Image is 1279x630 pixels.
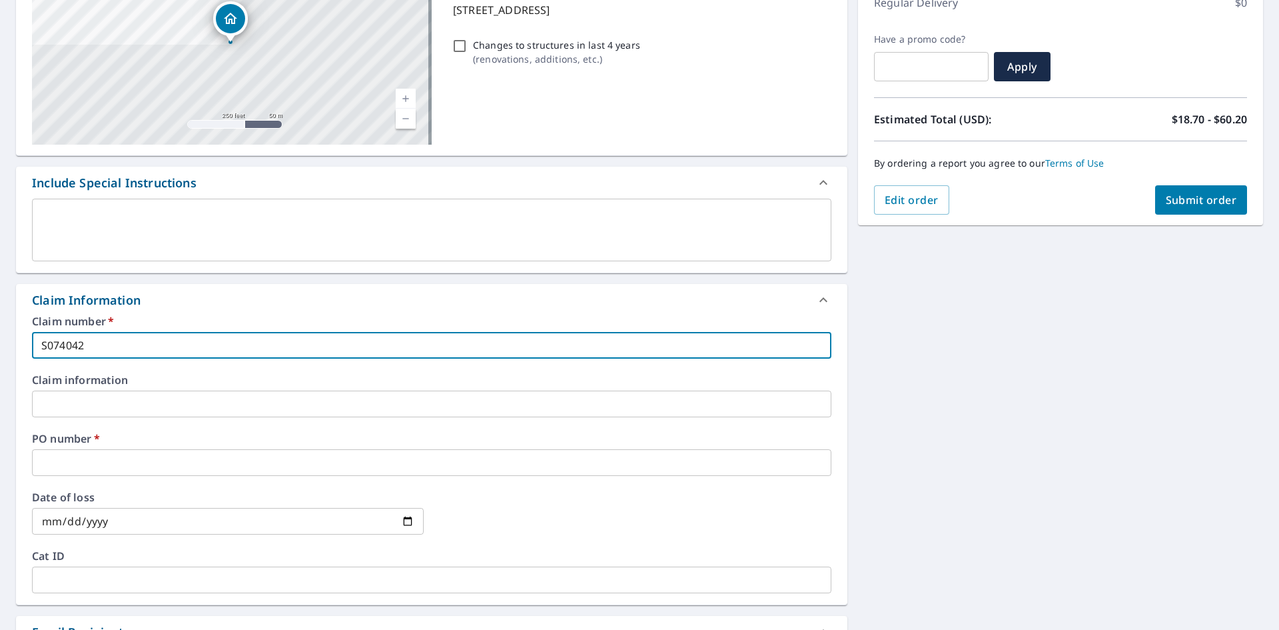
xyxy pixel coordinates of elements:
[994,52,1051,81] button: Apply
[32,492,424,503] label: Date of loss
[473,52,640,66] p: ( renovations, additions, etc. )
[32,433,831,444] label: PO number
[213,1,248,43] div: Dropped pin, building 1, Residential property, 422 W Bacon St Pottsville, PA 17901
[16,284,847,316] div: Claim Information
[1172,111,1247,127] p: $18.70 - $60.20
[874,157,1247,169] p: By ordering a report you agree to our
[1045,157,1104,169] a: Terms of Use
[32,291,141,309] div: Claim Information
[32,174,197,192] div: Include Special Instructions
[396,89,416,109] a: Current Level 17, Zoom In
[1166,193,1237,207] span: Submit order
[1005,59,1040,74] span: Apply
[874,111,1061,127] p: Estimated Total (USD):
[32,551,831,561] label: Cat ID
[473,38,640,52] p: Changes to structures in last 4 years
[453,2,826,18] p: [STREET_ADDRESS]
[874,185,949,215] button: Edit order
[885,193,939,207] span: Edit order
[874,33,989,45] label: Have a promo code?
[396,109,416,129] a: Current Level 17, Zoom Out
[32,316,831,327] label: Claim number
[32,375,831,385] label: Claim information
[16,167,847,199] div: Include Special Instructions
[1155,185,1248,215] button: Submit order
